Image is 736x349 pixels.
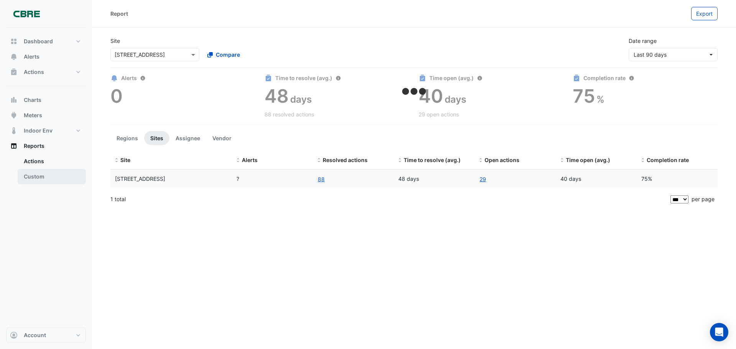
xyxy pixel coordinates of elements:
[169,131,206,145] button: Assignee
[641,175,713,184] div: 75%
[10,38,18,45] app-icon: Dashboard
[634,51,667,58] span: 12 Jun 25 - 10 Sep 25
[110,131,144,145] button: Regions
[9,6,44,21] img: Company Logo
[6,108,86,123] button: Meters
[110,190,669,209] div: 1 total
[202,48,245,61] button: Compare
[323,157,368,163] span: Resolved actions
[629,48,718,61] button: Last 90 days
[120,157,130,163] span: Site
[110,10,128,18] div: Report
[398,175,470,184] div: 48 days
[24,331,46,339] span: Account
[6,123,86,138] button: Indoor Env
[24,53,39,61] span: Alerts
[479,175,486,184] a: 29
[629,37,657,45] label: Date range
[10,53,18,61] app-icon: Alerts
[6,138,86,154] button: Reports
[560,175,632,184] div: 40 days
[10,96,18,104] app-icon: Charts
[696,10,713,17] span: Export
[6,328,86,343] button: Account
[242,157,258,163] span: Alerts
[216,51,240,59] span: Compare
[10,111,18,119] app-icon: Meters
[710,323,728,341] div: Open Intercom Messenger
[6,49,86,64] button: Alerts
[404,157,461,163] span: Time to resolve (avg.)
[566,157,610,163] span: Time open (avg.)
[206,131,238,145] button: Vendor
[110,37,120,45] label: Site
[18,154,86,169] a: Actions
[6,34,86,49] button: Dashboard
[18,169,86,184] a: Custom
[10,142,18,150] app-icon: Reports
[6,92,86,108] button: Charts
[24,127,53,134] span: Indoor Env
[24,96,41,104] span: Charts
[237,175,308,184] div: ?
[317,175,325,184] a: 88
[691,7,718,20] button: Export
[144,131,169,145] button: Sites
[24,111,42,119] span: Meters
[24,68,44,76] span: Actions
[24,142,44,150] span: Reports
[6,64,86,80] button: Actions
[24,38,53,45] span: Dashboard
[6,154,86,187] div: Reports
[647,157,689,163] span: Completion rate
[641,156,713,165] div: Completion (%) = Resolved Actions / (Resolved Actions + Open Actions)
[692,196,715,202] span: per page
[485,157,519,163] span: Open actions
[10,127,18,134] app-icon: Indoor Env
[10,68,18,76] app-icon: Actions
[115,175,165,182] span: 570 Bourke Street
